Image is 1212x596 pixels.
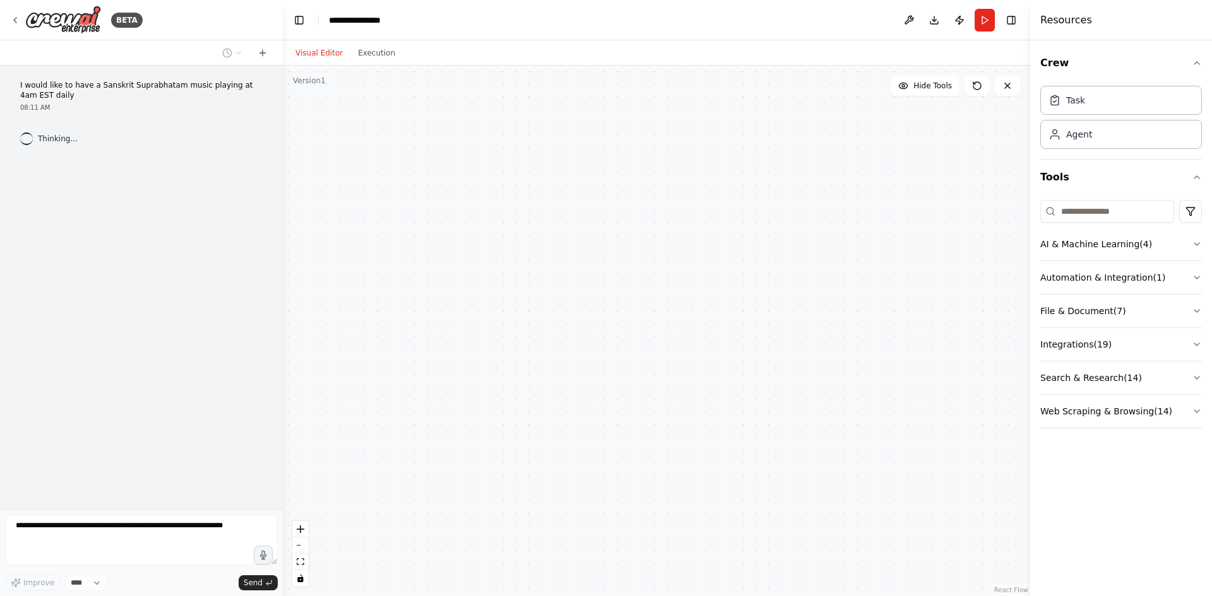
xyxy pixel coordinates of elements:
[994,587,1028,593] a: React Flow attribution
[891,76,959,96] button: Hide Tools
[38,134,78,144] span: Thinking...
[292,554,309,570] button: fit view
[1040,228,1202,260] button: AI & Machine Learning(4)
[1066,94,1085,107] div: Task
[20,103,263,112] div: 08:11 AM
[217,45,247,61] button: Switch to previous chat
[290,11,308,29] button: Hide left sidebar
[5,575,60,591] button: Improve
[1040,13,1092,28] h4: Resources
[111,13,143,28] div: BETA
[23,578,54,588] span: Improve
[1040,45,1202,81] button: Crew
[913,81,952,91] span: Hide Tools
[244,578,263,588] span: Send
[292,570,309,587] button: toggle interactivity
[1040,160,1202,195] button: Tools
[292,537,309,554] button: zoom out
[1002,11,1020,29] button: Hide right sidebar
[1040,328,1202,361] button: Integrations(19)
[1040,81,1202,159] div: Crew
[20,81,263,100] p: I would like to have a Sanskrit Suprabhatam music playing at 4am EST daily
[1040,361,1202,394] button: Search & Research(14)
[25,6,101,34] img: Logo
[292,521,309,537] button: zoom in
[1066,128,1092,141] div: Agent
[254,546,273,564] button: Click to speak your automation idea
[293,76,326,86] div: Version 1
[292,521,309,587] div: React Flow controls
[350,45,403,61] button: Execution
[239,575,278,590] button: Send
[1040,295,1202,327] button: File & Document(7)
[252,45,273,61] button: Start a new chat
[288,45,350,61] button: Visual Editor
[329,14,392,26] nav: breadcrumb
[1040,261,1202,294] button: Automation & Integration(1)
[1040,395,1202,428] button: Web Scraping & Browsing(14)
[1040,195,1202,438] div: Tools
